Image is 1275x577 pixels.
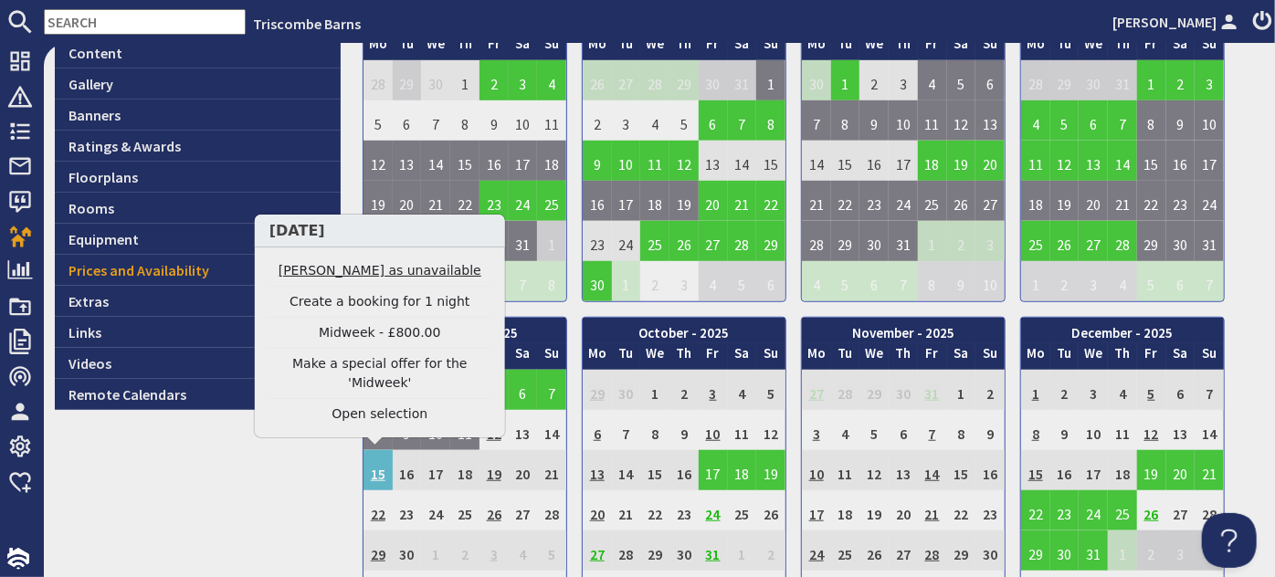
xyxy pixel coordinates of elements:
[728,343,757,370] th: Sa
[1079,370,1108,410] td: 3
[975,141,1005,181] td: 20
[421,60,450,100] td: 30
[1079,141,1108,181] td: 13
[1021,318,1224,344] th: December - 2025
[918,410,947,450] td: 7
[859,450,889,490] td: 12
[1195,34,1224,60] th: Su
[1079,221,1108,261] td: 27
[889,410,918,450] td: 6
[509,100,538,141] td: 10
[268,404,492,424] a: Open selection
[947,141,976,181] td: 19
[1166,370,1196,410] td: 6
[537,221,566,261] td: 1
[947,34,976,60] th: Sa
[802,318,1005,344] th: November - 2025
[1108,261,1137,301] td: 4
[918,221,947,261] td: 1
[421,100,450,141] td: 7
[1050,100,1080,141] td: 5
[1202,513,1257,568] iframe: Toggle Customer Support
[1021,221,1050,261] td: 25
[889,60,918,100] td: 3
[1195,261,1224,301] td: 7
[393,450,422,490] td: 16
[831,261,860,301] td: 5
[1079,34,1108,60] th: We
[450,100,479,141] td: 8
[44,9,246,35] input: SEARCH
[699,100,728,141] td: 6
[975,181,1005,221] td: 27
[918,343,947,370] th: Fr
[1137,410,1166,450] td: 12
[583,141,612,181] td: 9
[975,60,1005,100] td: 6
[537,410,566,450] td: 14
[364,60,393,100] td: 28
[1079,410,1108,450] td: 10
[859,100,889,141] td: 9
[537,450,566,490] td: 21
[947,221,976,261] td: 2
[450,181,479,221] td: 22
[756,141,785,181] td: 15
[421,34,450,60] th: We
[831,181,860,221] td: 22
[583,450,612,490] td: 13
[1166,100,1196,141] td: 9
[509,450,538,490] td: 20
[918,34,947,60] th: Fr
[859,181,889,221] td: 23
[1166,141,1196,181] td: 16
[640,100,669,141] td: 4
[1195,141,1224,181] td: 17
[537,100,566,141] td: 11
[756,100,785,141] td: 8
[393,60,422,100] td: 29
[802,141,831,181] td: 14
[889,450,918,490] td: 13
[1195,370,1224,410] td: 7
[756,34,785,60] th: Su
[1112,11,1242,33] a: [PERSON_NAME]
[802,34,831,60] th: Mo
[756,370,785,410] td: 5
[1137,141,1166,181] td: 15
[802,410,831,450] td: 3
[509,370,538,410] td: 6
[975,370,1005,410] td: 2
[55,162,341,193] a: Floorplans
[1108,410,1137,450] td: 11
[612,181,641,221] td: 17
[947,370,976,410] td: 1
[889,261,918,301] td: 7
[1166,410,1196,450] td: 13
[364,34,393,60] th: Mo
[699,343,728,370] th: Fr
[889,100,918,141] td: 10
[947,410,976,450] td: 8
[756,60,785,100] td: 1
[268,354,492,393] a: Make a special offer for the 'Midweek'
[699,221,728,261] td: 27
[975,343,1005,370] th: Su
[421,141,450,181] td: 14
[55,317,341,348] a: Links
[364,450,393,490] td: 15
[889,181,918,221] td: 24
[1050,261,1080,301] td: 2
[802,221,831,261] td: 28
[669,370,699,410] td: 2
[640,181,669,221] td: 18
[583,34,612,60] th: Mo
[583,410,612,450] td: 6
[55,255,341,286] a: Prices and Availability
[583,221,612,261] td: 23
[669,221,699,261] td: 26
[1108,100,1137,141] td: 7
[509,141,538,181] td: 17
[831,410,860,450] td: 4
[640,343,669,370] th: We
